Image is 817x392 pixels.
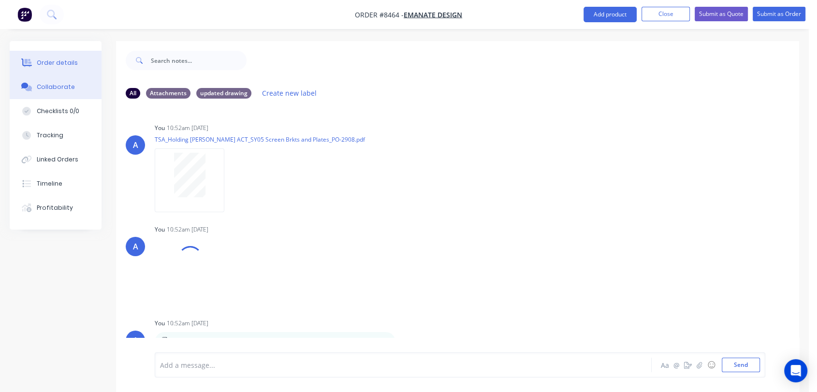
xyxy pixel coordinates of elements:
button: Submit as Quote [695,7,748,21]
button: Aa [659,359,671,371]
div: 10:52am [DATE] [167,319,208,328]
p: TSA_Holding [PERSON_NAME] ACT_SY05 Screen Brkts and Plates_PO-2908.pdf [155,135,365,144]
div: All [126,88,140,99]
div: Checklists 0/0 [37,107,79,116]
button: Tracking [10,123,102,147]
div: You [155,319,165,328]
div: You [155,225,165,234]
div: updated drawing [196,88,251,99]
button: Linked Orders [10,147,102,172]
div: 10:52am [DATE] [167,124,208,132]
div: A [133,241,138,252]
div: Linked Orders [37,155,78,164]
div: Tracking [37,131,63,140]
button: Timeline [10,172,102,196]
button: Submit as Order [753,7,805,21]
div: Open Intercom Messenger [784,359,807,382]
button: Add product [584,7,637,22]
div: Attachments [146,88,190,99]
button: Profitability [10,196,102,220]
button: Collaborate [10,75,102,99]
div: Collaborate [37,83,75,91]
div: Order details [37,58,78,67]
a: Emanate Design [404,10,462,19]
button: Close [642,7,690,21]
div: Profitability [37,203,73,212]
div: A [133,139,138,151]
button: Checklists 0/0 [10,99,102,123]
div: Timeline [37,179,62,188]
button: ☺ [705,359,717,371]
button: Order details [10,51,102,75]
div: 10:52am [DATE] [167,225,208,234]
span: Order #8464 - [355,10,404,19]
button: Send [722,358,760,372]
img: Factory [17,7,32,22]
button: Create new label [257,87,322,100]
div: You [155,124,165,132]
div: A [133,334,138,346]
input: Search notes... [151,51,247,70]
button: @ [671,359,682,371]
